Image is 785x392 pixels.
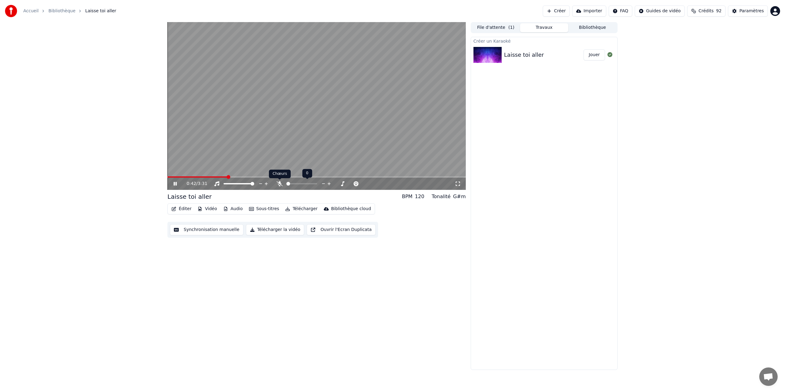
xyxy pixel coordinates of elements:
[543,6,570,17] button: Créer
[728,6,768,17] button: Paramètres
[687,6,726,17] button: Crédits92
[5,5,17,17] img: youka
[504,51,544,59] div: Laisse toi aller
[472,23,520,32] button: File d'attente
[572,6,606,17] button: Importer
[302,169,312,178] div: 0
[23,8,39,14] a: Accueil
[246,224,304,235] button: Télécharger la vidéo
[699,8,714,14] span: Crédits
[508,25,515,31] span: ( 1 )
[415,193,424,200] div: 120
[331,206,371,212] div: Bibliothèque cloud
[85,8,116,14] span: Laisse toi aller
[48,8,75,14] a: Bibliothèque
[198,181,207,187] span: 3:31
[221,205,245,213] button: Audio
[402,193,412,200] div: BPM
[283,205,320,213] button: Télécharger
[584,49,605,60] button: Jouer
[167,192,212,201] div: Laisse toi aller
[187,181,196,187] span: 0:42
[170,224,243,235] button: Synchronisation manuelle
[195,205,219,213] button: Vidéo
[307,224,376,235] button: Ouvrir l'Ecran Duplicata
[609,6,632,17] button: FAQ
[269,170,291,178] div: Chœurs
[520,23,569,32] button: Travaux
[759,367,778,386] div: Ouvrir le chat
[739,8,764,14] div: Paramètres
[635,6,685,17] button: Guides de vidéo
[568,23,617,32] button: Bibliothèque
[471,37,617,44] div: Créer un Karaoké
[432,193,451,200] div: Tonalité
[169,205,194,213] button: Éditer
[716,8,722,14] span: 92
[23,8,116,14] nav: breadcrumb
[247,205,282,213] button: Sous-titres
[453,193,465,200] div: G#m
[187,181,201,187] div: /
